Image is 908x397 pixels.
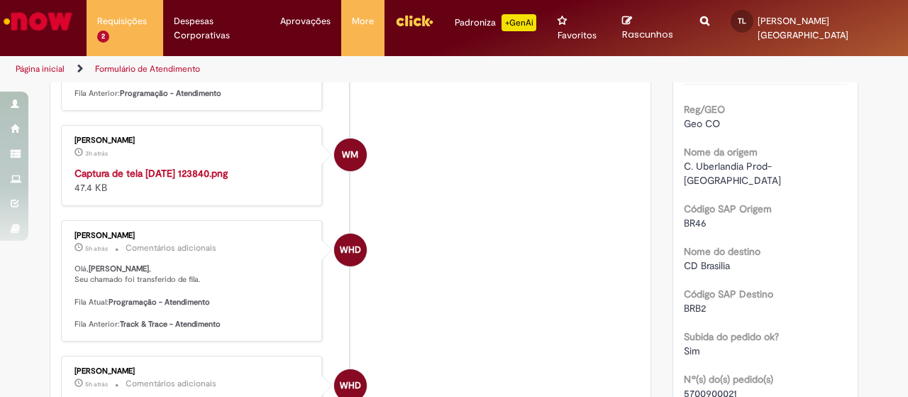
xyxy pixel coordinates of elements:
span: CD Brasilia [684,259,730,272]
time: 27/08/2025 12:39:00 [85,149,108,158]
span: Sim [684,344,700,357]
b: Programação - Atendimento [120,88,221,99]
span: 3h atrás [85,149,108,158]
a: Formulário de Atendimento [95,63,200,75]
b: Nº(s) do(s) pedido(s) [684,373,773,386]
img: ServiceNow [1,7,74,36]
b: Reg/GEO [684,103,725,116]
span: Despesas Corporativas [174,14,260,43]
span: TL [738,16,746,26]
span: C. Uberlandia Prod-[GEOGRAPHIC_DATA] [684,160,781,187]
ul: Trilhas de página [11,56,594,82]
b: Código SAP Destino [684,288,773,300]
a: Captura de tela [DATE] 123840.png [74,167,228,180]
span: Rascunhos [622,28,673,41]
img: click_logo_yellow_360x200.png [395,10,433,31]
time: 27/08/2025 10:29:31 [85,244,108,253]
b: Programação - Atendimento [109,297,210,308]
span: BR46 [684,217,707,229]
span: BRB2 [684,302,706,315]
span: 2 [97,31,109,43]
div: Wendel Mantovani [334,138,367,171]
span: Geo CO [684,117,720,130]
span: Requisições [97,14,147,28]
span: [PERSON_NAME][GEOGRAPHIC_DATA] [758,15,848,41]
b: Subida do pedido ok? [684,330,779,343]
div: [PERSON_NAME] [74,232,311,240]
div: [PERSON_NAME] [74,367,311,376]
span: WM [342,138,358,172]
span: 5h atrás [85,380,108,388]
p: Olá, , Seu chamado foi transferido de fila. Fila Atual: Fila Anterior: [74,263,311,330]
div: 47.4 KB [74,166,311,195]
small: Comentários adicionais [126,242,216,254]
b: Track & Trace - Atendimento [120,319,221,330]
span: Aprovações [280,14,331,28]
b: Código SAP Origem [684,202,772,215]
span: Favoritos [558,28,597,43]
b: [PERSON_NAME] [89,263,149,274]
b: Nome do destino [684,245,760,258]
p: +GenAi [502,14,536,31]
time: 27/08/2025 10:29:27 [85,380,108,388]
a: Página inicial [16,63,65,75]
div: [PERSON_NAME] [74,136,311,145]
span: 5h atrás [85,244,108,253]
div: Padroniza [455,14,536,31]
div: Weslley Henrique Dutra [334,234,367,266]
span: WHD [340,233,361,267]
a: Rascunhos [622,15,678,41]
small: Comentários adicionais [126,378,216,390]
b: Nome da origem [684,146,758,158]
span: More [352,14,374,28]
